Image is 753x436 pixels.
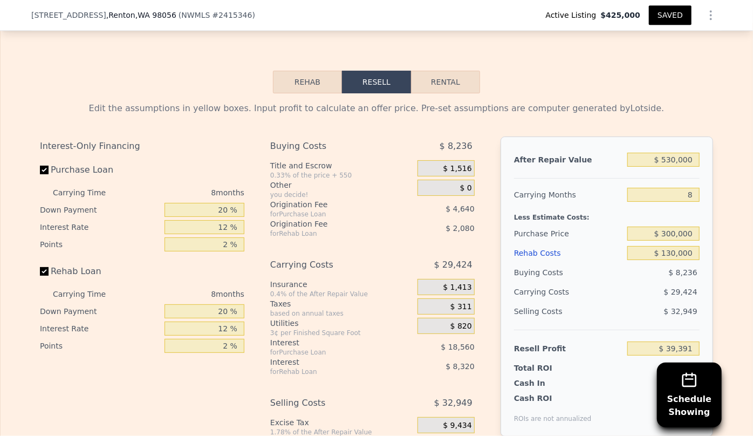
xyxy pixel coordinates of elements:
[514,205,700,224] div: Less Estimate Costs:
[446,205,474,213] span: $ 4,640
[600,10,640,21] span: $425,000
[179,10,255,21] div: ( )
[53,184,123,201] div: Carrying Time
[649,5,692,25] button: SAVED
[657,363,722,427] button: ScheduleShowing
[270,160,413,171] div: Title and Escrow
[270,290,413,298] div: 0.4% of the After Repair Value
[212,11,252,19] span: # 2415346
[434,255,473,275] span: $ 29,424
[40,262,160,281] label: Rehab Loan
[40,166,49,174] input: Purchase Loan
[270,171,413,180] div: 0.33% of the price + 550
[270,199,391,210] div: Origination Fee
[270,393,391,413] div: Selling Costs
[270,190,413,199] div: you decide!
[342,71,411,93] button: Resell
[270,219,391,229] div: Origination Fee
[270,417,413,428] div: Excise Tax
[53,285,123,303] div: Carrying Time
[450,302,472,312] span: $ 311
[181,11,210,19] span: NWMLS
[664,288,697,296] span: $ 29,424
[270,318,413,329] div: Utilities
[514,378,581,389] div: Cash In
[40,102,713,115] div: Edit the assumptions in yellow boxes. Input profit to calculate an offer price. Pre-set assumptio...
[514,363,581,373] div: Total ROI
[270,309,413,318] div: based on annual taxes
[514,263,623,282] div: Buying Costs
[270,180,413,190] div: Other
[270,229,391,238] div: for Rehab Loan
[460,183,472,193] span: $ 0
[514,185,623,205] div: Carrying Months
[434,393,473,413] span: $ 32,949
[514,302,623,321] div: Selling Costs
[270,367,391,376] div: for Rehab Loan
[514,404,592,423] div: ROIs are not annualized
[443,164,471,174] span: $ 1,516
[40,303,160,320] div: Down Payment
[270,298,413,309] div: Taxes
[40,137,244,156] div: Interest-Only Financing
[270,279,413,290] div: Insurance
[40,267,49,276] input: Rehab Loan
[669,268,697,277] span: $ 8,236
[411,71,480,93] button: Rental
[270,210,391,219] div: for Purchase Loan
[270,137,391,156] div: Buying Costs
[40,236,160,253] div: Points
[514,339,623,358] div: Resell Profit
[270,348,391,357] div: for Purchase Loan
[443,421,471,431] span: $ 9,434
[31,10,106,21] span: [STREET_ADDRESS]
[40,201,160,219] div: Down Payment
[443,283,471,292] span: $ 1,413
[514,243,623,263] div: Rehab Costs
[270,329,413,337] div: 3¢ per Finished Square Foot
[664,307,697,316] span: $ 32,949
[440,137,473,156] span: $ 8,236
[446,224,474,233] span: $ 2,080
[106,10,176,21] span: , Renton
[270,255,391,275] div: Carrying Costs
[546,10,601,21] span: Active Listing
[450,322,472,331] span: $ 820
[40,160,160,180] label: Purchase Loan
[514,150,623,169] div: After Repair Value
[270,357,391,367] div: Interest
[446,362,474,371] span: $ 8,320
[273,71,342,93] button: Rehab
[441,343,475,351] span: $ 18,560
[135,11,176,19] span: , WA 98056
[127,285,244,303] div: 8 months
[514,282,581,302] div: Carrying Costs
[700,4,722,26] button: Show Options
[127,184,244,201] div: 8 months
[270,337,391,348] div: Interest
[40,337,160,355] div: Points
[40,219,160,236] div: Interest Rate
[40,320,160,337] div: Interest Rate
[514,224,623,243] div: Purchase Price
[514,393,592,404] div: Cash ROI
